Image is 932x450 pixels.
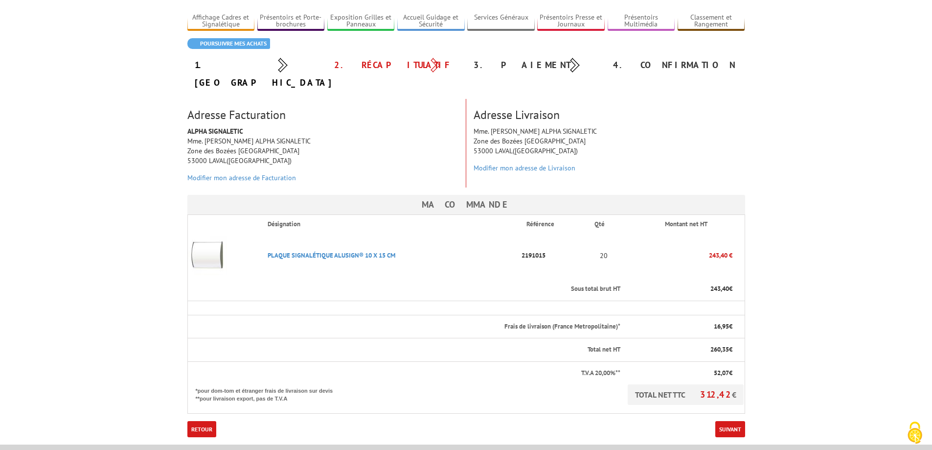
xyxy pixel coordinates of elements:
a: Accueil Guidage et Sécurité [397,13,465,29]
a: Suivant [715,421,745,437]
button: Cookies (fenêtre modale) [898,417,932,450]
p: € [629,322,732,332]
a: Présentoirs Multimédia [608,13,675,29]
p: Montant net HT [629,220,743,229]
p: T.V.A 20,00%** [196,369,621,378]
p: 2191015 [519,247,586,264]
td: 20 [587,234,622,278]
th: Sous total brut HT [187,278,621,301]
div: 2. Récapitulatif [327,56,466,74]
a: Exposition Grilles et Panneaux [327,13,395,29]
div: Mme. [PERSON_NAME] ALPHA SIGNALETIC Zone des Bozées [GEOGRAPHIC_DATA] 53000 LAVAL([GEOGRAPHIC_DATA]) [466,126,752,178]
a: Modifier mon adresse de Facturation [187,173,296,182]
span: 243,40 [710,284,729,293]
a: Retour [187,421,216,437]
th: Désignation [260,215,519,234]
th: Frais de livraison (France Metropolitaine)* [187,315,621,338]
a: PLAQUE SIGNALéTIQUE ALUSIGN® 10 X 15 CM [268,251,395,260]
div: 3. Paiement [466,56,606,74]
p: € [629,369,732,378]
p: TOTAL NET TTC € [628,384,744,405]
th: Référence [519,215,586,234]
th: Total net HT [187,338,621,362]
span: 312,42 [700,389,732,400]
th: Qté [587,215,622,234]
p: 243,40 € [621,247,732,264]
span: 260,35 [710,345,729,354]
a: Modifier mon adresse de Livraison [474,164,575,172]
a: Présentoirs Presse et Journaux [537,13,605,29]
h3: Adresse Livraison [474,109,745,121]
a: Présentoirs et Porte-brochures [257,13,325,29]
p: € [629,345,732,355]
h3: Adresse Facturation [187,109,458,121]
p: *pour dom-tom et étranger frais de livraison sur devis **pour livraison export, pas de T.V.A [196,384,342,403]
a: 1. [GEOGRAPHIC_DATA] [195,59,334,88]
h3: Ma commande [187,195,745,214]
span: 52,07 [714,369,729,377]
img: Cookies (fenêtre modale) [903,421,927,445]
div: 4. Confirmation [606,56,745,74]
img: PLAQUE SIGNALéTIQUE ALUSIGN® 10 X 15 CM [188,236,227,275]
strong: ALPHA SIGNALETIC [187,127,243,136]
a: Poursuivre mes achats [187,38,270,49]
span: 16,95 [714,322,729,331]
a: Services Généraux [467,13,535,29]
a: Classement et Rangement [678,13,745,29]
a: Affichage Cadres et Signalétique [187,13,255,29]
p: € [629,284,732,294]
div: Mme. [PERSON_NAME] ALPHA SIGNALETIC Zone des Bozées [GEOGRAPHIC_DATA] 53000 LAVAL([GEOGRAPHIC_DATA]) [180,126,466,188]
